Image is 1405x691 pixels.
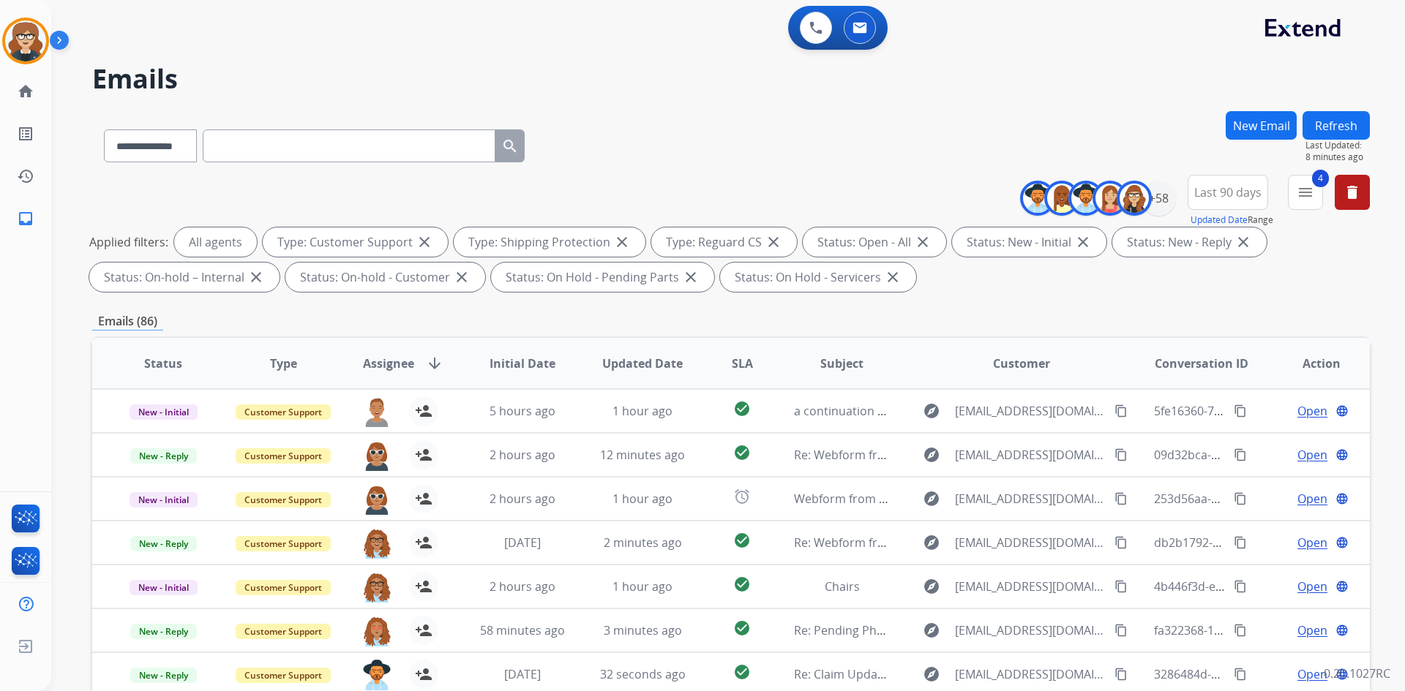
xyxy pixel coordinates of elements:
[501,137,519,155] mat-icon: search
[1191,214,1273,226] span: Range
[236,492,331,507] span: Customer Support
[130,668,197,683] span: New - Reply
[17,83,34,100] mat-icon: home
[604,535,682,551] span: 2 minutes ago
[490,355,555,372] span: Initial Date
[504,666,541,682] span: [DATE]
[955,578,1106,595] span: [EMAIL_ADDRESS][DOMAIN_NAME]
[263,227,448,257] div: Type: Customer Support
[236,536,331,551] span: Customer Support
[1335,404,1349,418] mat-icon: language
[1191,214,1248,226] button: Updated Date
[130,404,198,420] span: New - Initial
[1297,402,1327,420] span: Open
[363,355,414,372] span: Assignee
[1234,448,1247,461] mat-icon: content_copy
[130,448,197,464] span: New - Reply
[416,233,433,251] mat-icon: close
[613,233,631,251] mat-icon: close
[651,227,797,257] div: Type: Reguard CS
[612,578,672,594] span: 1 hour ago
[1335,492,1349,505] mat-icon: language
[733,619,751,637] mat-icon: check_circle
[825,578,860,594] span: Chairs
[270,355,297,372] span: Type
[1305,151,1370,163] span: 8 minutes ago
[952,227,1106,257] div: Status: New - Initial
[362,528,391,559] img: agent-avatar
[1074,233,1092,251] mat-icon: close
[17,125,34,143] mat-icon: list_alt
[955,622,1106,639] span: [EMAIL_ADDRESS][DOMAIN_NAME]
[453,268,471,286] mat-icon: close
[1297,578,1327,595] span: Open
[794,403,1014,419] span: a continuation of [PERSON_NAME] claim
[490,491,555,507] span: 2 hours ago
[923,402,940,420] mat-icon: explore
[682,268,700,286] mat-icon: close
[820,355,863,372] span: Subject
[17,210,34,227] mat-icon: inbox
[1297,665,1327,683] span: Open
[1141,181,1176,216] div: +58
[794,666,891,682] span: Re: Claim Update.
[362,660,391,690] img: agent-avatar
[1312,170,1329,187] span: 4
[733,400,751,418] mat-icon: check_circle
[415,578,432,595] mat-icon: person_add
[1234,492,1247,505] mat-icon: content_copy
[1114,404,1128,418] mat-icon: content_copy
[130,624,197,639] span: New - Reply
[130,580,198,595] span: New - Initial
[17,167,34,185] mat-icon: history
[454,227,645,257] div: Type: Shipping Protection
[993,355,1050,372] span: Customer
[362,572,391,603] img: agent-avatar
[1154,447,1379,463] span: 09d32bca-e915-46aa-8f3e-5dd332349992
[362,396,391,427] img: agent-avatar
[1114,668,1128,681] mat-icon: content_copy
[247,268,265,286] mat-icon: close
[1154,666,1369,682] span: 3286484d-32f2-4b18-9f6f-650b4e57c1ef
[1335,448,1349,461] mat-icon: language
[144,355,182,372] span: Status
[236,448,331,464] span: Customer Support
[1297,534,1327,551] span: Open
[955,665,1106,683] span: [EMAIL_ADDRESS][DOMAIN_NAME]
[236,404,331,420] span: Customer Support
[803,227,946,257] div: Status: Open - All
[362,440,391,471] img: agent-avatar
[130,492,198,507] span: New - Initial
[1250,338,1370,389] th: Action
[1297,490,1327,507] span: Open
[285,263,485,292] div: Status: On-hold - Customer
[1234,404,1247,418] mat-icon: content_copy
[236,624,331,639] span: Customer Support
[415,490,432,507] mat-icon: person_add
[1154,535,1382,551] span: db2b1792-4a85-4559-aa42-a01761bbc185
[1234,233,1252,251] mat-icon: close
[733,444,751,461] mat-icon: check_circle
[1155,355,1248,372] span: Conversation ID
[1344,184,1361,201] mat-icon: delete
[923,622,940,639] mat-icon: explore
[1114,492,1128,505] mat-icon: content_copy
[1154,578,1379,594] span: 4b446f3d-ecde-47c2-8e36-78bbe876d733
[1335,580,1349,593] mat-icon: language
[1234,668,1247,681] mat-icon: content_copy
[733,488,751,505] mat-icon: alarm
[1114,624,1128,637] mat-icon: content_copy
[733,663,751,681] mat-icon: check_circle
[765,233,782,251] mat-icon: close
[1297,622,1327,639] span: Open
[1188,175,1268,210] button: Last 90 days
[923,534,940,551] mat-icon: explore
[1297,446,1327,464] span: Open
[923,578,940,595] mat-icon: explore
[604,622,682,638] span: 3 minutes ago
[733,532,751,549] mat-icon: check_circle
[5,20,46,61] img: avatar
[1234,624,1247,637] mat-icon: content_copy
[1335,536,1349,549] mat-icon: language
[1114,448,1128,461] mat-icon: content_copy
